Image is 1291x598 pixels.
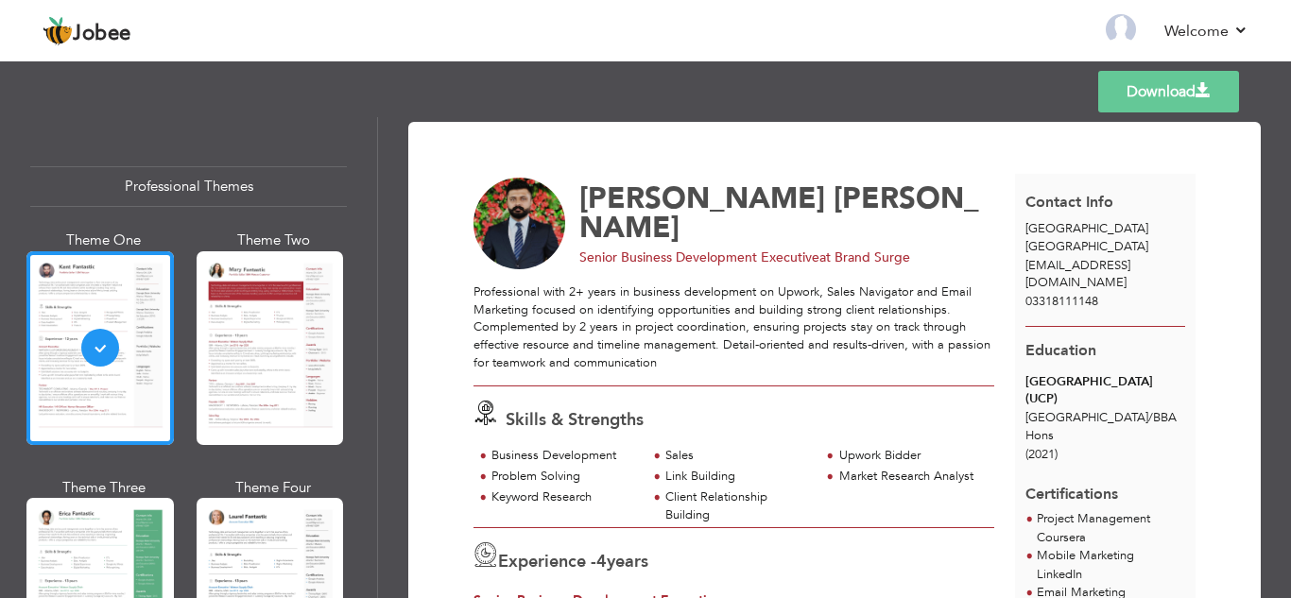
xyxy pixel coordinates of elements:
div: [GEOGRAPHIC_DATA] (UCP) [1025,373,1185,408]
span: / [1148,409,1153,426]
div: Client Relationship Building [665,488,810,523]
span: at Brand Surge [819,248,910,266]
span: Education [1025,340,1096,361]
span: Senior Business Development Executive [579,248,819,266]
span: [EMAIL_ADDRESS][DOMAIN_NAME] [1025,257,1130,292]
div: Theme Three [30,478,178,498]
a: Jobee [43,16,131,46]
span: [GEOGRAPHIC_DATA] [1025,238,1148,255]
img: jobee.io [43,16,73,46]
div: Theme Four [200,478,348,498]
div: Theme One [30,231,178,250]
span: [PERSON_NAME] [579,179,979,248]
img: No image [473,178,566,270]
span: Jobee [73,24,131,44]
div: Keyword Research [491,488,636,506]
span: [GEOGRAPHIC_DATA] BBA Hons [1025,409,1177,444]
a: Welcome [1164,20,1248,43]
div: Upwork Bidder [839,447,984,465]
span: (2021) [1025,446,1058,463]
div: Business Development [491,447,636,465]
div: Sales [665,447,810,465]
div: Problem Solving [491,468,636,486]
div: Professional Themes [30,166,347,207]
div: Market Research Analyst [839,468,984,486]
span: Project Management [1037,510,1150,527]
div: Professional with 2+ years in business development on Upwork, Sales Navigator and Email Marketing... [473,283,994,371]
img: Profile Img [1106,14,1136,44]
span: 03318111148 [1025,293,1098,310]
span: Contact Info [1025,192,1113,213]
div: Link Building [665,468,810,486]
span: Certifications [1025,470,1118,505]
span: Mobile Marketing [1037,547,1134,564]
div: Theme Two [200,231,348,250]
a: Download [1098,71,1239,112]
span: [PERSON_NAME] [579,179,825,218]
span: Skills & Strengths [506,408,644,432]
p: LinkedIn [1037,566,1174,585]
span: [GEOGRAPHIC_DATA] [1025,220,1148,237]
p: Coursera [1037,529,1150,548]
span: Experience - [498,550,596,573]
span: 4 [596,550,607,573]
label: years [596,550,648,574]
